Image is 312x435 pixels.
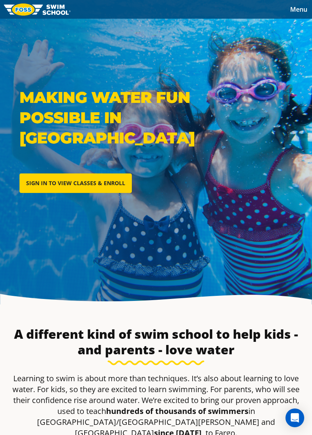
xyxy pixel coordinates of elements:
[285,4,312,15] button: Toggle navigation
[290,5,307,14] span: Menu
[4,4,71,16] img: FOSS Swim School Logo
[4,326,308,357] h3: A different kind of swim school to help kids - and parents - love water
[106,406,248,416] strong: hundreds of thousands of swimmers
[19,173,132,193] a: SIGN IN TO VIEW CLASSES & ENROLL
[285,408,304,427] div: Open Intercom Messenger
[19,87,246,148] p: Making water fun possible in [GEOGRAPHIC_DATA]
